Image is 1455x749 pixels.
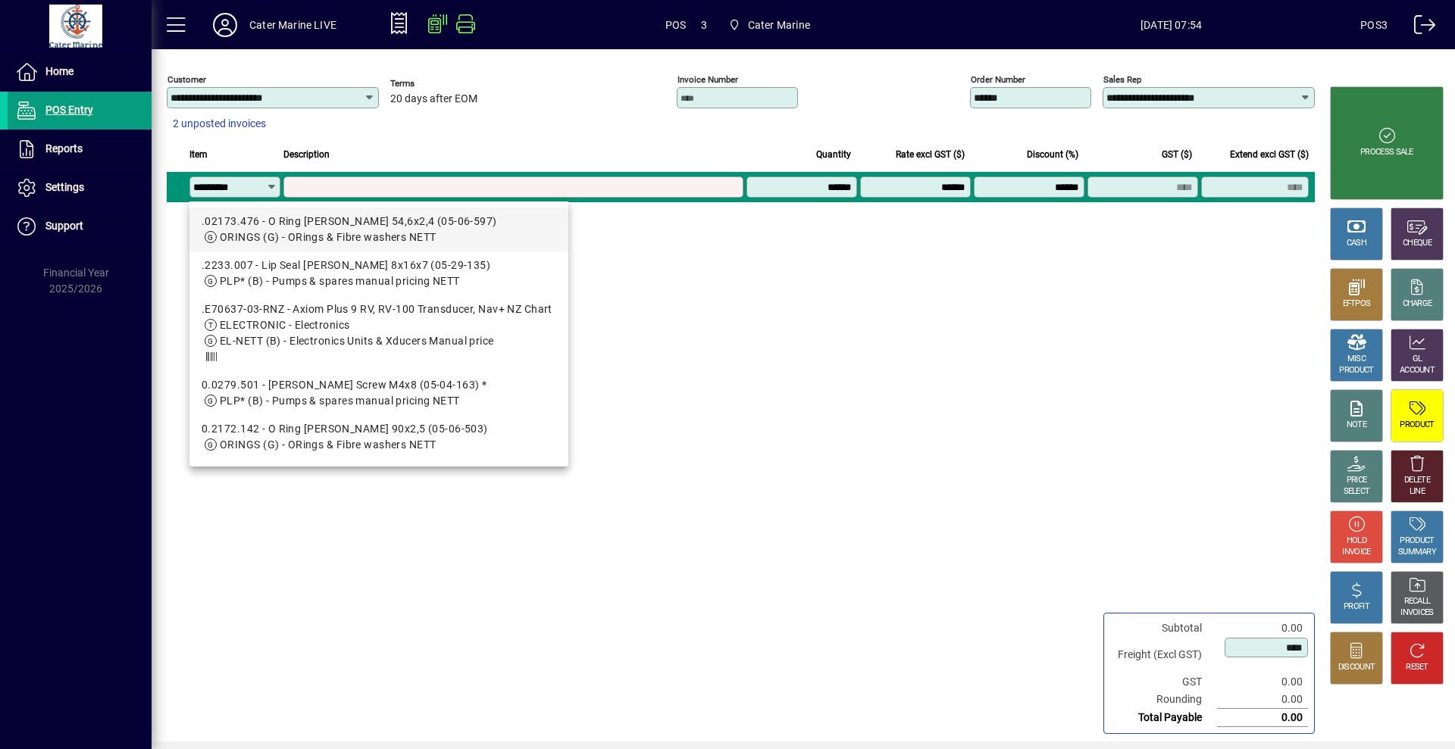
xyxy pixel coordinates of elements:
div: 0.0279.501 - [PERSON_NAME] Screw M4x8 (05-04-163) * [202,377,556,393]
button: 2 unposted invoices [167,111,272,138]
mat-option: 0.2172.142 - O Ring Johnson 90x2,5 (05-06-503) [189,415,568,459]
div: LINE [1410,486,1425,498]
div: INVOICE [1342,547,1370,558]
div: RECALL [1404,596,1431,607]
a: Logout [1403,3,1436,52]
span: Support [45,220,83,232]
mat-label: Sales rep [1103,74,1141,85]
mat-option: .E70637-03-RNZ - Axiom Plus 9 RV, RV-100 Transducer, Nav+ NZ Chart [189,295,568,371]
span: EL-NETT (B) - Electronics Units & Xducers Manual price [220,335,494,347]
div: PRODUCT [1400,420,1434,431]
a: Home [8,53,152,91]
span: Settings [45,181,84,193]
mat-option: .02173.476 - O Ring Johnson 54,6x2,4 (05-06-597) [189,208,568,251]
div: GL [1413,354,1422,365]
mat-label: Invoice number [677,74,738,85]
div: CHEQUE [1403,238,1432,249]
td: Subtotal [1110,619,1217,637]
div: PROCESS SALE [1360,147,1413,158]
a: Reports [8,130,152,168]
span: 20 days after EOM [390,93,477,105]
mat-option: .2233.007 - Lip Seal Johnson 8x16x7 (05-29-135) [189,251,568,295]
div: 0.2172.142 - O Ring [PERSON_NAME] 90x2,5 (05-06-503) [202,421,556,437]
td: 0.00 [1217,709,1308,727]
a: Support [8,208,152,245]
span: ORINGS (G) - ORings & Fibre washers NETT [220,231,436,243]
a: Settings [8,169,152,207]
span: Description [283,146,330,163]
mat-label: Order number [971,74,1025,85]
div: PRODUCT [1339,365,1373,376]
div: .E70637-03-RNZ - Axiom Plus 9 RV, RV-100 Transducer, Nav+ NZ Chart [202,301,556,317]
span: Reports [45,142,83,154]
span: Terms [390,79,481,89]
span: POS [665,13,687,37]
span: PLP* (B) - Pumps & spares manual pricing NETT [220,395,460,407]
span: 2 unposted invoices [173,116,266,132]
td: 0.00 [1217,673,1308,691]
td: Freight (Excl GST) [1110,637,1217,673]
span: Cater Marine [722,11,816,39]
div: .02173.476 - O Ring [PERSON_NAME] 54,6x2,4 (05-06-597) [202,214,556,229]
mat-option: 0.0279.501 - Johnson Screw M4x8 (05-04-163) * [189,371,568,415]
span: PLP* (B) - Pumps & spares manual pricing NETT [220,275,460,287]
div: Cater Marine LIVE [249,13,336,37]
div: ACCOUNT [1400,365,1435,376]
mat-label: Customer [167,74,206,85]
div: CASH [1347,238,1366,249]
span: ORINGS (G) - ORings & Fibre washers NETT [220,438,436,451]
td: 0.00 [1217,619,1308,637]
div: .2233.007 - Lip Seal [PERSON_NAME] 8x16x7 (05-29-135) [202,257,556,273]
div: CHARGE [1403,298,1432,310]
div: MISC [1347,354,1366,365]
div: DELETE [1404,475,1430,486]
div: POS3 [1360,13,1388,37]
span: Home [45,65,74,77]
div: PRICE [1347,475,1367,486]
button: Profile [201,11,249,39]
div: SELECT [1344,486,1370,498]
span: ELECTRONIC - Electronics [220,319,350,331]
div: EFTPOS [1343,298,1371,310]
td: Total Payable [1110,709,1217,727]
div: INVOICES [1400,607,1433,619]
span: Rate excl GST ($) [896,146,965,163]
span: Discount (%) [1027,146,1078,163]
span: Extend excl GST ($) [1230,146,1309,163]
mat-option: 0.2230.015 - Johnson V-ring (05-19-503 [189,459,568,503]
span: Cater Marine [748,13,810,37]
div: DISCOUNT [1338,662,1375,673]
span: POS Entry [45,104,93,116]
div: NOTE [1347,420,1366,431]
div: RESET [1406,662,1428,673]
span: [DATE] 07:54 [982,13,1360,37]
div: PRODUCT [1400,535,1434,547]
div: HOLD [1347,535,1366,547]
div: 0.2230.015 - [PERSON_NAME] V-ring ([PHONE_NUMBER] [202,465,556,481]
span: 3 [701,13,707,37]
td: 0.00 [1217,691,1308,709]
span: GST ($) [1162,146,1192,163]
div: SUMMARY [1398,547,1436,558]
span: Quantity [816,146,851,163]
span: Item [189,146,208,163]
div: PROFIT [1344,601,1369,613]
td: GST [1110,673,1217,691]
td: Rounding [1110,691,1217,709]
